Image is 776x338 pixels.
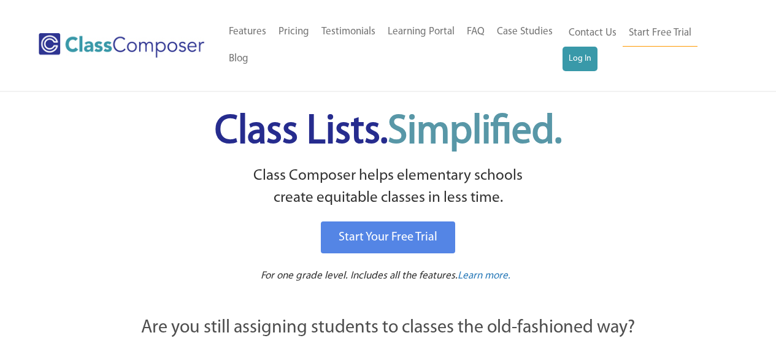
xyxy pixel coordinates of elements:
[215,112,562,152] span: Class Lists.
[223,18,563,72] nav: Header Menu
[315,18,382,45] a: Testimonials
[321,221,455,253] a: Start Your Free Trial
[272,18,315,45] a: Pricing
[223,45,255,72] a: Blog
[39,33,204,58] img: Class Composer
[563,20,623,47] a: Contact Us
[74,165,703,210] p: Class Composer helps elementary schools create equitable classes in less time.
[261,271,458,281] span: For one grade level. Includes all the features.
[458,269,510,284] a: Learn more.
[563,47,597,71] a: Log In
[491,18,559,45] a: Case Studies
[563,20,728,71] nav: Header Menu
[339,231,437,244] span: Start Your Free Trial
[382,18,461,45] a: Learning Portal
[388,112,562,152] span: Simplified.
[458,271,510,281] span: Learn more.
[623,20,697,47] a: Start Free Trial
[223,18,272,45] a: Features
[461,18,491,45] a: FAQ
